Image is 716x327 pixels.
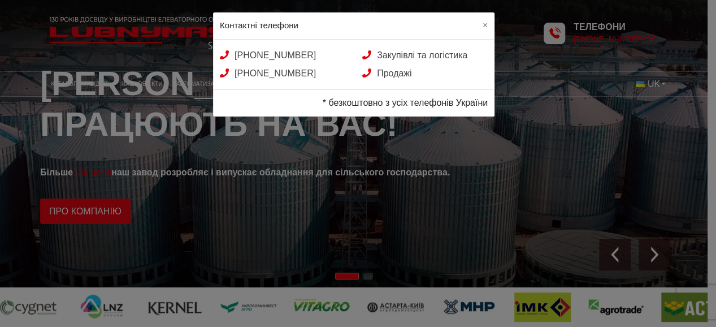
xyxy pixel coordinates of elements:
[362,50,467,60] a: Закупівлі та логістика
[220,50,316,60] a: [PHONE_NUMBER]
[362,68,411,78] a: Продажі
[220,68,316,78] a: [PHONE_NUMBER]
[213,89,494,116] div: * безкоштовно з усіх телефонів України
[220,19,298,32] h5: Контактні телефони
[483,20,488,30] span: ×
[476,12,494,38] button: Close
